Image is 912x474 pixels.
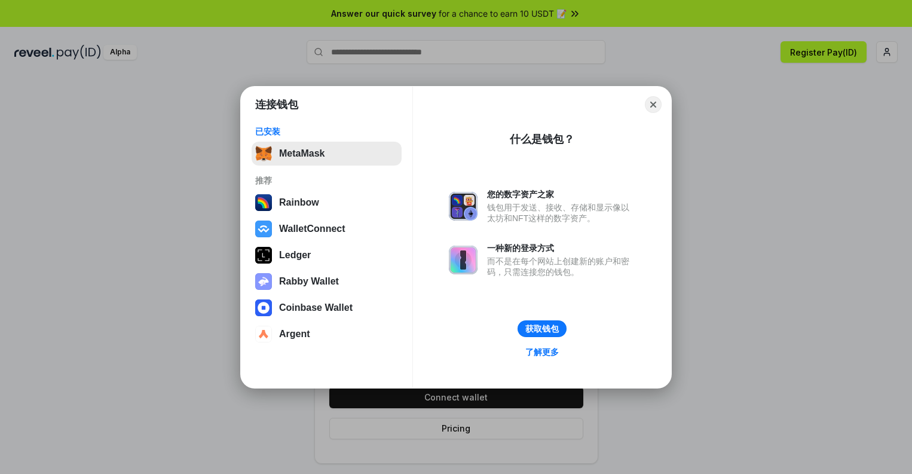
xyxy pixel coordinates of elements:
button: Argent [252,322,402,346]
div: 推荐 [255,175,398,186]
div: 获取钱包 [525,323,559,334]
div: Rainbow [279,197,319,208]
img: svg+xml,%3Csvg%20width%3D%2228%22%20height%3D%2228%22%20viewBox%3D%220%200%2028%2028%22%20fill%3D... [255,299,272,316]
div: 一种新的登录方式 [487,243,635,253]
div: 已安装 [255,126,398,137]
h1: 连接钱包 [255,97,298,112]
img: svg+xml,%3Csvg%20xmlns%3D%22http%3A%2F%2Fwww.w3.org%2F2000%2Fsvg%22%20width%3D%2228%22%20height%3... [255,247,272,264]
button: WalletConnect [252,217,402,241]
img: svg+xml,%3Csvg%20width%3D%2228%22%20height%3D%2228%22%20viewBox%3D%220%200%2028%2028%22%20fill%3D... [255,326,272,342]
div: 什么是钱包？ [510,132,574,146]
button: Rabby Wallet [252,270,402,293]
a: 了解更多 [518,344,566,360]
img: svg+xml,%3Csvg%20width%3D%22120%22%20height%3D%22120%22%20viewBox%3D%220%200%20120%20120%22%20fil... [255,194,272,211]
img: svg+xml,%3Csvg%20width%3D%2228%22%20height%3D%2228%22%20viewBox%3D%220%200%2028%2028%22%20fill%3D... [255,221,272,237]
img: svg+xml,%3Csvg%20xmlns%3D%22http%3A%2F%2Fwww.w3.org%2F2000%2Fsvg%22%20fill%3D%22none%22%20viewBox... [449,192,478,221]
div: Coinbase Wallet [279,302,353,313]
div: Argent [279,329,310,340]
button: MetaMask [252,142,402,166]
div: 您的数字资产之家 [487,189,635,200]
button: 获取钱包 [518,320,567,337]
div: MetaMask [279,148,325,159]
button: Close [645,96,662,113]
img: svg+xml,%3Csvg%20fill%3D%22none%22%20height%3D%2233%22%20viewBox%3D%220%200%2035%2033%22%20width%... [255,145,272,162]
button: Rainbow [252,191,402,215]
div: 钱包用于发送、接收、存储和显示像以太坊和NFT这样的数字资产。 [487,202,635,224]
img: svg+xml,%3Csvg%20xmlns%3D%22http%3A%2F%2Fwww.w3.org%2F2000%2Fsvg%22%20fill%3D%22none%22%20viewBox... [255,273,272,290]
div: WalletConnect [279,224,345,234]
div: Rabby Wallet [279,276,339,287]
button: Coinbase Wallet [252,296,402,320]
div: Ledger [279,250,311,261]
div: 而不是在每个网站上创建新的账户和密码，只需连接您的钱包。 [487,256,635,277]
img: svg+xml,%3Csvg%20xmlns%3D%22http%3A%2F%2Fwww.w3.org%2F2000%2Fsvg%22%20fill%3D%22none%22%20viewBox... [449,246,478,274]
div: 了解更多 [525,347,559,357]
button: Ledger [252,243,402,267]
